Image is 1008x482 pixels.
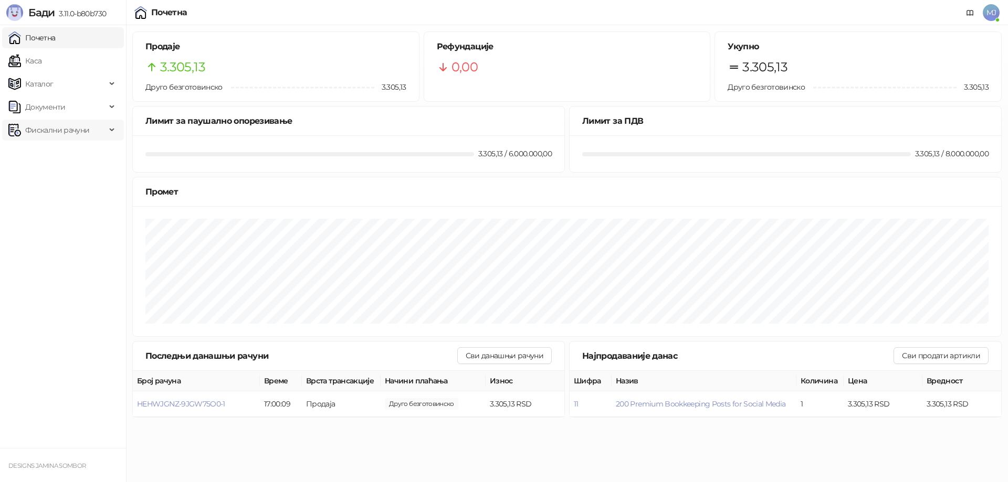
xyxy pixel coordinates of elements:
td: Продаја [302,391,381,417]
td: 3.305,13 RSD [922,391,1001,417]
th: Шифра [570,371,612,391]
a: Документација [962,4,979,21]
div: Почетна [151,8,187,17]
span: Документи [25,97,65,117]
th: Време [260,371,302,391]
th: Назив [612,371,796,391]
span: 3.305,13 [957,81,989,93]
span: 3.305,13 [742,57,787,77]
th: Вредност [922,371,1001,391]
h5: Продаје [145,40,406,53]
span: Бади [28,6,55,19]
div: Промет [145,185,989,198]
th: Број рачуна [133,371,260,391]
button: HEHWJGNZ-9JGW75O0-1 [137,399,225,409]
div: Последњи данашњи рачуни [145,349,457,362]
span: 3.305,13 [385,398,458,410]
button: Сви данашњи рачуни [457,347,552,364]
span: 0,00 [451,57,478,77]
button: Сви продати артикли [894,347,989,364]
th: Врста трансакције [302,371,381,391]
a: Почетна [8,27,56,48]
span: MJ [983,4,1000,21]
span: 3.305,13 [374,81,406,93]
h5: Укупно [728,40,989,53]
th: Цена [844,371,922,391]
td: 3.305,13 RSD [844,391,922,417]
span: Фискални рачуни [25,120,89,141]
button: 11 [574,399,579,409]
h5: Рефундације [437,40,698,53]
th: Износ [486,371,564,391]
div: Лимит за ПДВ [582,114,989,127]
span: 3.305,13 [160,57,205,77]
th: Начини плаћања [381,371,486,391]
span: 3.11.0-b80b730 [55,9,106,18]
span: Каталог [25,73,54,94]
td: 1 [796,391,844,417]
span: Друго безготовинско [145,82,223,92]
td: 3.305,13 RSD [486,391,564,417]
th: Количина [796,371,844,391]
a: Каса [8,50,41,71]
div: Лимит за паушално опорезивање [145,114,552,127]
div: Најпродаваније данас [582,349,894,362]
span: Друго безготовинско [728,82,805,92]
td: 17:00:09 [260,391,302,417]
img: Logo [6,4,23,21]
small: DESIGNS JAMINA SOMBOR [8,462,86,469]
button: 200 Premium Bookkeeping Posts for Social Media [616,399,786,409]
div: 3.305,13 / 6.000.000,00 [476,148,554,159]
div: 3.305,13 / 8.000.000,00 [913,148,991,159]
